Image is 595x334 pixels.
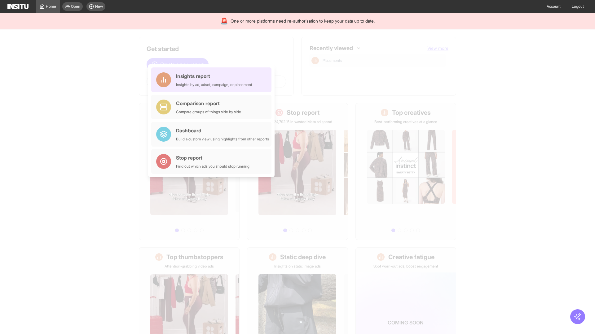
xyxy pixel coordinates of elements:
[176,109,241,114] div: Compare groups of things side by side
[176,154,249,161] div: Stop report
[176,164,249,169] div: Find out which ads you should stop running
[176,72,252,80] div: Insights report
[7,4,29,9] img: Logo
[176,100,241,107] div: Comparison report
[176,137,269,142] div: Build a custom view using highlights from other reports
[46,4,56,9] span: Home
[95,4,103,9] span: New
[176,82,252,87] div: Insights by ad, adset, campaign, or placement
[231,18,375,24] span: One or more platforms need re-authorisation to keep your data up to date.
[220,17,228,25] div: 🚨
[71,4,80,9] span: Open
[176,127,269,134] div: Dashboard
